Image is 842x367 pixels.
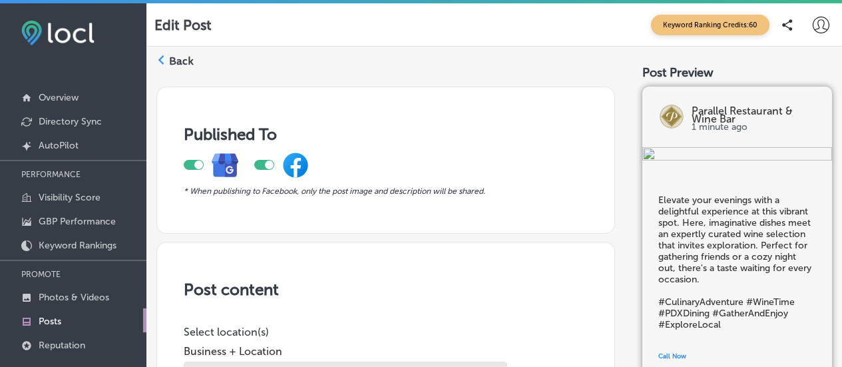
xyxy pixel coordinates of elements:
[21,21,95,45] img: fda3e92497d09a02dc62c9cd864e3231.png
[39,216,116,227] p: GBP Performance
[39,116,102,127] p: Directory Sync
[39,292,109,303] p: Photos & Videos
[658,103,685,130] img: logo
[39,240,116,251] p: Keyword Rankings
[692,123,817,131] p: 1 minute ago
[184,345,507,358] span: Business + Location
[692,107,817,123] p: Parallel Restaurant & Wine Bar
[39,140,79,151] p: AutoPilot
[184,280,588,299] h3: Post content
[651,15,769,35] span: Keyword Ranking Credits: 60
[39,92,79,103] p: Overview
[642,147,832,163] img: ae160fe0-4e22-4362-9948-63c0e849a53e
[184,326,507,338] p: Select location(s)
[184,186,485,196] i: * When publishing to Facebook, only the post image and description will be shared.
[658,352,686,360] span: Call Now
[184,125,588,144] h3: Published To
[154,17,212,33] p: Edit Post
[169,54,194,69] label: Back
[642,65,832,80] div: Post Preview
[658,194,816,330] h5: Elevate your evenings with a delightful experience at this vibrant spot. Here, imaginative dishes...
[39,192,101,203] p: Visibility Score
